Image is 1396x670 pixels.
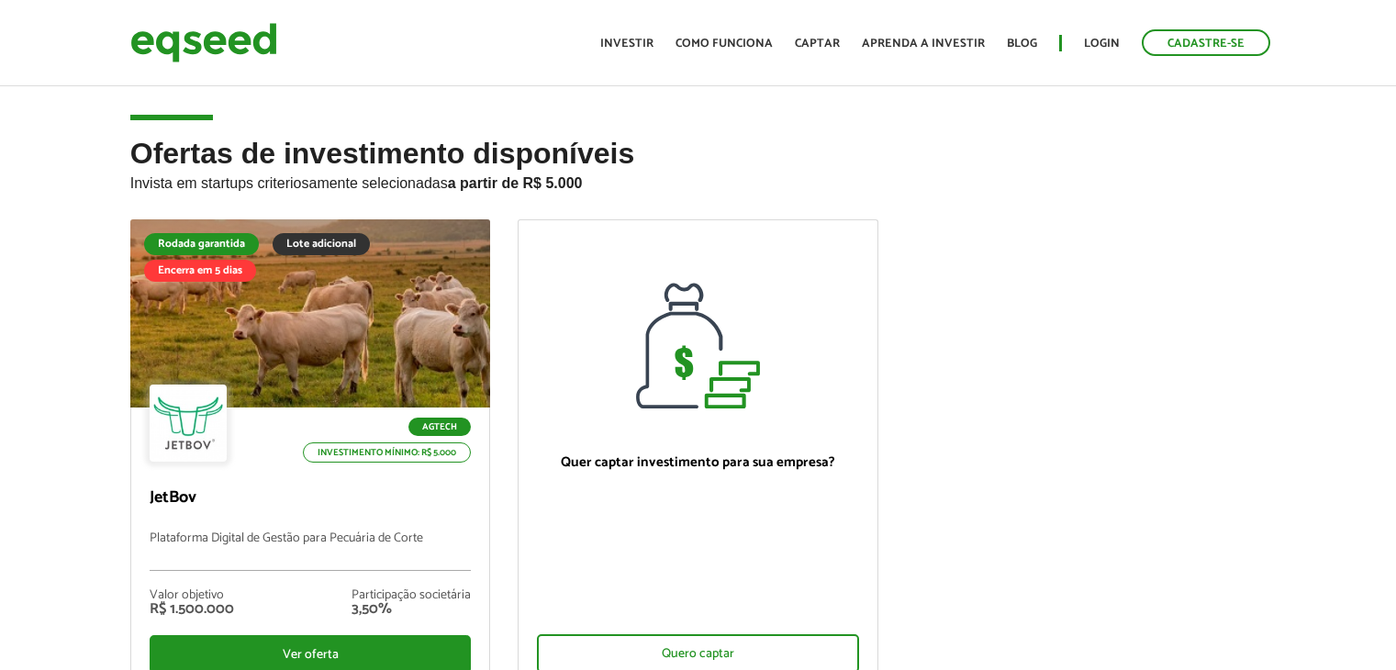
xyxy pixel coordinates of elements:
p: Investimento mínimo: R$ 5.000 [303,442,471,463]
div: Lote adicional [273,233,370,255]
h2: Ofertas de investimento disponíveis [130,138,1267,219]
a: Aprenda a investir [862,38,985,50]
p: Invista em startups criteriosamente selecionadas [130,170,1267,192]
img: EqSeed [130,18,277,67]
a: Login [1084,38,1120,50]
div: 3,50% [352,602,471,617]
a: Captar [795,38,840,50]
a: Investir [600,38,653,50]
div: R$ 1.500.000 [150,602,234,617]
p: Plataforma Digital de Gestão para Pecuária de Corte [150,531,472,571]
p: JetBov [150,488,472,508]
div: Encerra em 5 dias [144,260,256,282]
a: Blog [1007,38,1037,50]
div: Participação societária [352,589,471,602]
p: Agtech [408,418,471,436]
div: Valor objetivo [150,589,234,602]
p: Quer captar investimento para sua empresa? [537,454,859,471]
div: Rodada garantida [144,233,259,255]
a: Cadastre-se [1142,29,1270,56]
strong: a partir de R$ 5.000 [448,175,583,191]
a: Como funciona [676,38,773,50]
